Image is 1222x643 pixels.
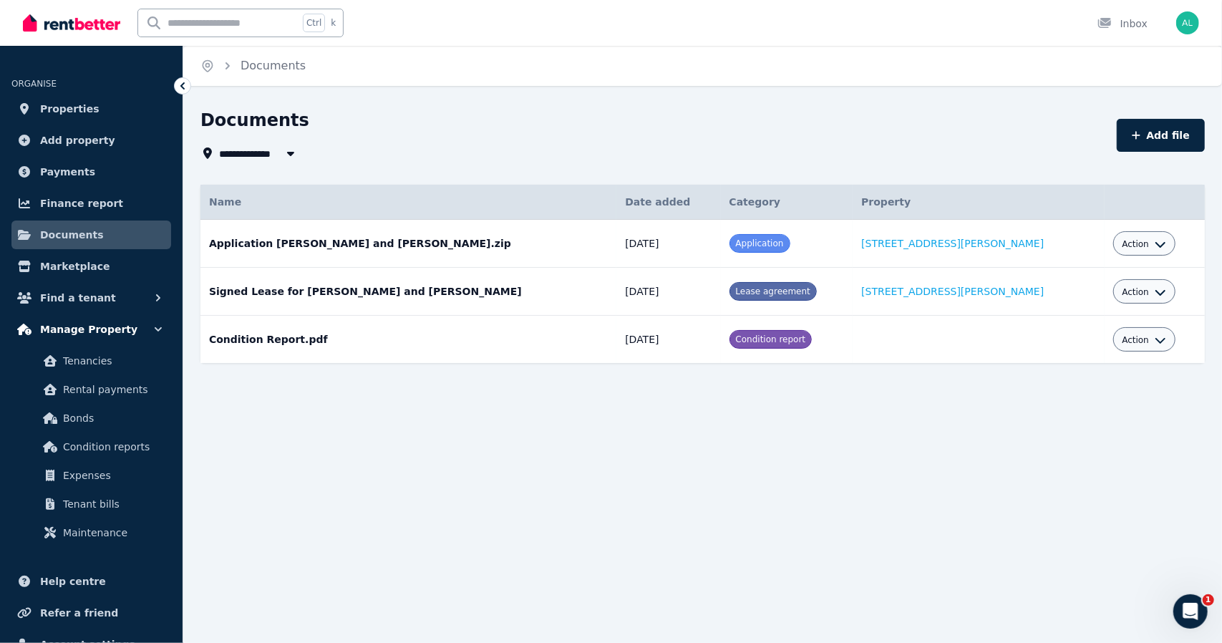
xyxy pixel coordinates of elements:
[616,220,720,268] td: [DATE]
[200,316,616,364] td: Condition Report.pdf
[40,100,100,117] span: Properties
[40,195,123,212] span: Finance report
[1122,286,1149,298] span: Action
[616,316,720,364] td: [DATE]
[11,79,57,89] span: ORGANISE
[40,604,118,622] span: Refer a friend
[63,467,160,484] span: Expenses
[1122,334,1166,346] button: Action
[331,17,336,29] span: k
[616,268,720,316] td: [DATE]
[183,46,323,86] nav: Breadcrumb
[63,495,160,513] span: Tenant bills
[63,524,160,541] span: Maintenance
[616,185,720,220] th: Date added
[1122,286,1166,298] button: Action
[23,12,120,34] img: RentBetter
[853,185,1105,220] th: Property
[40,132,115,149] span: Add property
[11,189,171,218] a: Finance report
[200,268,616,316] td: Signed Lease for [PERSON_NAME] and [PERSON_NAME]
[1117,119,1205,152] button: Add file
[11,284,171,312] button: Find a tenant
[63,438,160,455] span: Condition reports
[11,221,171,249] a: Documents
[17,461,165,490] a: Expenses
[200,220,616,268] td: Application [PERSON_NAME] and [PERSON_NAME].zip
[861,286,1044,297] a: [STREET_ADDRESS][PERSON_NAME]
[17,347,165,375] a: Tenancies
[200,109,309,132] h1: Documents
[11,315,171,344] button: Manage Property
[63,352,160,369] span: Tenancies
[11,95,171,123] a: Properties
[736,334,806,344] span: Condition report
[1122,238,1149,250] span: Action
[1122,334,1149,346] span: Action
[721,185,853,220] th: Category
[40,226,104,243] span: Documents
[40,289,116,306] span: Find a tenant
[861,238,1044,249] a: [STREET_ADDRESS][PERSON_NAME]
[11,599,171,627] a: Refer a friend
[17,432,165,461] a: Condition reports
[241,59,306,72] a: Documents
[1122,238,1166,250] button: Action
[11,567,171,596] a: Help centre
[17,518,165,547] a: Maintenance
[11,126,171,155] a: Add property
[1203,594,1214,606] span: 1
[40,321,137,338] span: Manage Property
[17,375,165,404] a: Rental payments
[40,163,95,180] span: Payments
[40,258,110,275] span: Marketplace
[63,381,160,398] span: Rental payments
[11,158,171,186] a: Payments
[40,573,106,590] span: Help centre
[11,252,171,281] a: Marketplace
[303,14,325,32] span: Ctrl
[1097,16,1148,31] div: Inbox
[17,490,165,518] a: Tenant bills
[1176,11,1199,34] img: Andre Louwrens
[736,286,810,296] span: Lease agreement
[1173,594,1208,629] iframe: Intercom live chat
[17,404,165,432] a: Bonds
[736,238,784,248] span: Application
[63,410,160,427] span: Bonds
[209,196,241,208] span: Name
